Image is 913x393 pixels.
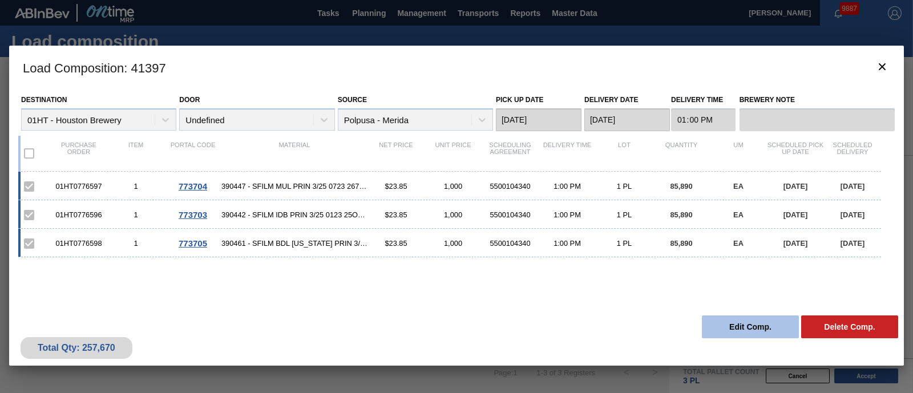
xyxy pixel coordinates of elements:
div: 1:00 PM [539,182,596,191]
span: EA [733,210,744,219]
div: 1,000 [425,210,482,219]
div: $23.85 [367,239,425,248]
div: 01HT0776596 [50,210,107,219]
span: 390442 - SFILM IDB PRIN 3/25 0123 25OZ 267 ABISTW [221,210,367,219]
label: Brewery Note [740,92,895,108]
div: 5500104340 [482,239,539,248]
span: [DATE] [841,182,864,191]
div: Purchase order [50,141,107,165]
span: 85,890 [670,239,692,248]
div: 1 [107,239,164,248]
div: 1:00 PM [539,239,596,248]
div: Net Price [367,141,425,165]
label: Delivery Time [671,92,736,108]
div: 1 PL [596,239,653,248]
div: 1,000 [425,182,482,191]
span: [DATE] [841,239,864,248]
span: 773704 [179,181,207,191]
div: Scheduling Agreement [482,141,539,165]
div: 5500104340 [482,182,539,191]
div: 1:00 PM [539,210,596,219]
div: Item [107,141,164,165]
button: Edit Comp. [702,315,799,338]
div: Quantity [653,141,710,165]
span: [DATE] [783,182,807,191]
div: Scheduled Pick up Date [767,141,824,165]
span: 773705 [179,238,207,248]
div: $23.85 [367,210,425,219]
div: Delivery Time [539,141,596,165]
span: EA [733,182,744,191]
span: 85,890 [670,182,692,191]
div: $23.85 [367,182,425,191]
div: 1 [107,182,164,191]
span: 773703 [179,210,207,220]
div: 01HT0776597 [50,182,107,191]
span: [DATE] [783,210,807,219]
span: [DATE] [841,210,864,219]
div: 1 PL [596,210,653,219]
label: Door [179,96,200,104]
span: EA [733,239,744,248]
div: Unit Price [425,141,482,165]
div: 1,000 [425,239,482,248]
div: Lot [596,141,653,165]
div: Portal code [164,141,221,165]
span: 85,890 [670,210,692,219]
div: Total Qty: 257,670 [29,343,124,353]
input: mm/dd/yyyy [496,108,581,131]
span: [DATE] [783,239,807,248]
input: mm/dd/yyyy [584,108,670,131]
label: Destination [21,96,67,104]
div: Scheduled Delivery [824,141,881,165]
h3: Load Composition : 41397 [9,46,904,89]
button: Delete Comp. [801,315,898,338]
div: Material [221,141,367,165]
div: Go to Order [164,238,221,248]
span: 390447 - SFILM MUL PRIN 3/25 0723 267 ABISTW 10/2 [221,182,367,191]
div: Go to Order [164,210,221,220]
label: Delivery Date [584,96,638,104]
label: Pick up Date [496,96,544,104]
div: 1 [107,210,164,219]
span: 390461 - SFILM BDL TEXAS PRIN 3/25 0824 WRAP 4 26 [221,239,367,248]
div: 5500104340 [482,210,539,219]
div: 1 PL [596,182,653,191]
div: UM [710,141,767,165]
div: 01HT0776598 [50,239,107,248]
label: Source [338,96,367,104]
div: Go to Order [164,181,221,191]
